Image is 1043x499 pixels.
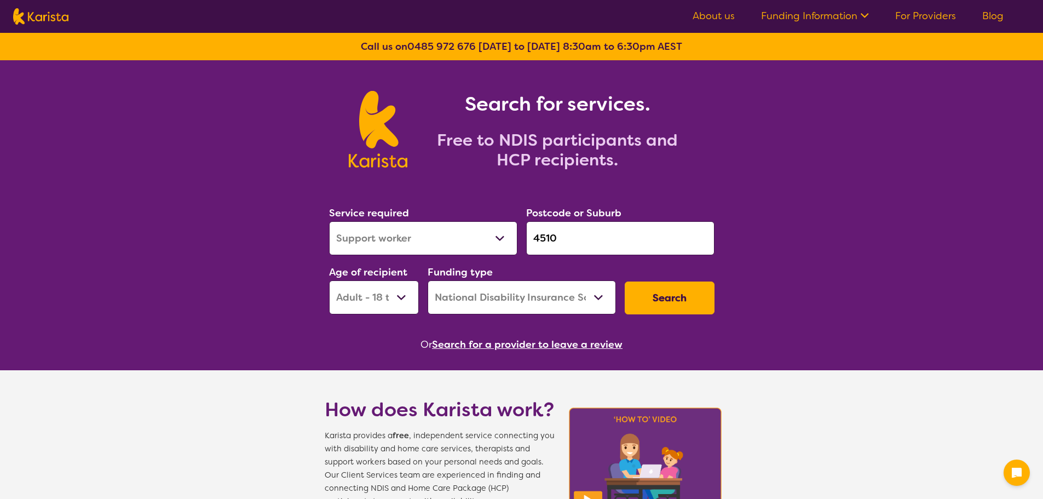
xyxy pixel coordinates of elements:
a: Funding Information [761,9,869,22]
h1: How does Karista work? [325,397,555,423]
a: 0485 972 676 [407,40,476,53]
input: Type [526,221,714,255]
img: Karista logo [13,8,68,25]
label: Funding type [428,266,493,279]
b: free [393,431,409,441]
label: Postcode or Suburb [526,207,621,220]
button: Search for a provider to leave a review [432,336,623,353]
h1: Search for services. [420,91,694,117]
h2: Free to NDIS participants and HCP recipients. [420,130,694,170]
a: About us [693,9,735,22]
a: Blog [982,9,1004,22]
span: Or [420,336,432,353]
label: Age of recipient [329,266,407,279]
button: Search [625,282,714,314]
label: Service required [329,207,409,220]
a: For Providers [895,9,956,22]
b: Call us on [DATE] to [DATE] 8:30am to 6:30pm AEST [361,40,682,53]
img: Karista logo [349,91,407,168]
